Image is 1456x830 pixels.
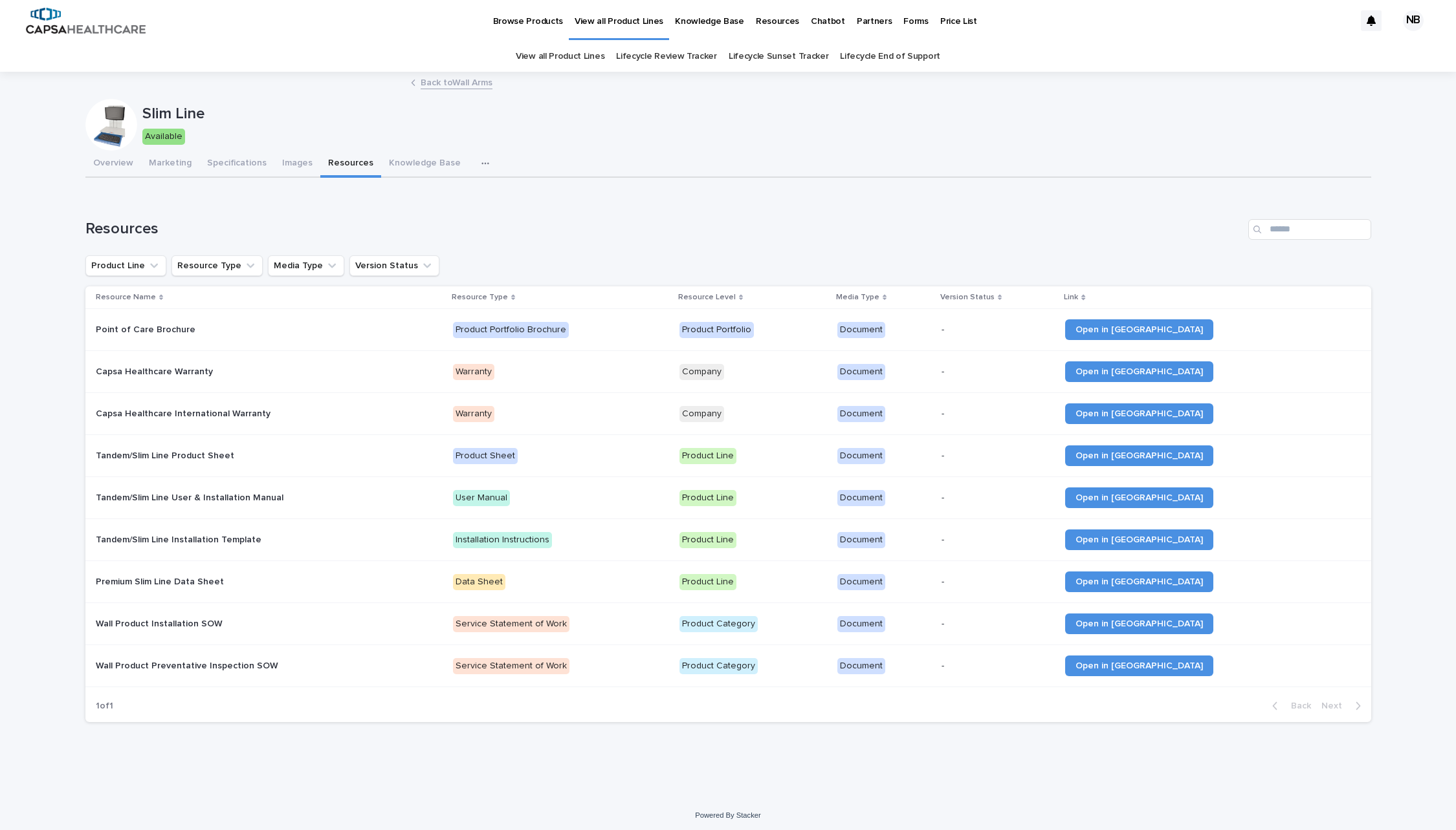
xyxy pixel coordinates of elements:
[453,490,510,506] div: User Manual
[679,616,758,632] div: Product Category
[1064,290,1078,304] p: Link
[679,658,758,674] div: Product Category
[1065,487,1213,508] a: Open in [GEOGRAPHIC_DATA]
[85,255,166,276] button: Product Line
[96,290,156,304] p: Resource Name
[942,577,1055,588] p: -
[199,151,274,178] button: Specifications
[141,151,199,178] button: Marketing
[1065,445,1213,466] a: Open in [GEOGRAPHIC_DATA]
[274,151,320,178] button: Images
[1075,577,1203,586] span: Open in [GEOGRAPHIC_DATA]
[85,561,1371,603] tr: Premium Slim Line Data SheetPremium Slim Line Data Sheet Data SheetProduct LineDocument-Open in [...
[1065,529,1213,550] a: Open in [GEOGRAPHIC_DATA]
[268,255,344,276] button: Media Type
[85,645,1371,687] tr: Wall Product Preventative Inspection SOWWall Product Preventative Inspection SOW Service Statemen...
[1075,451,1203,460] span: Open in [GEOGRAPHIC_DATA]
[837,448,885,464] div: Document
[837,616,885,632] div: Document
[679,532,736,548] div: Product Line
[942,619,1055,630] p: -
[1283,701,1311,710] span: Back
[421,74,492,89] a: Back toWall Arms
[1075,367,1203,376] span: Open in [GEOGRAPHIC_DATA]
[453,616,569,632] div: Service Statement of Work
[679,448,736,464] div: Product Line
[96,574,226,588] p: Premium Slim Line Data Sheet
[85,603,1371,645] tr: Wall Product Installation SOWWall Product Installation SOW Service Statement of WorkProduct Categ...
[142,129,185,145] div: Available
[453,406,494,422] div: Warranty
[453,574,505,590] div: Data Sheet
[26,8,146,34] img: B5p4sRfuTuC72oLToeu7
[942,661,1055,672] p: -
[85,690,124,722] p: 1 of 1
[1065,655,1213,676] a: Open in [GEOGRAPHIC_DATA]
[1262,700,1316,712] button: Back
[516,41,604,72] a: View all Product Lines
[1075,325,1203,334] span: Open in [GEOGRAPHIC_DATA]
[453,322,569,338] div: Product Portfolio Brochure
[85,477,1371,519] tr: Tandem/Slim Line User & Installation ManualTandem/Slim Line User & Installation Manual User Manua...
[840,41,940,72] a: Lifecycle End of Support
[453,448,518,464] div: Product Sheet
[96,616,225,630] p: Wall Product Installation SOW
[96,658,281,672] p: Wall Product Preventative Inspection SOW
[85,519,1371,561] tr: Tandem/Slim Line Installation TemplateTandem/Slim Line Installation Template Installation Instruc...
[96,532,264,546] p: Tandem/Slim Line Installation Template
[1316,700,1371,712] button: Next
[453,532,552,548] div: Installation Instructions
[942,451,1055,462] p: -
[837,658,885,674] div: Document
[1075,535,1203,544] span: Open in [GEOGRAPHIC_DATA]
[837,406,885,422] div: Document
[940,290,995,304] p: Version Status
[1065,403,1213,424] a: Open in [GEOGRAPHIC_DATA]
[381,151,469,178] button: Knowledge Base
[85,151,141,178] button: Overview
[1321,701,1350,710] span: Next
[96,490,286,504] p: Tandem/Slim Line User & Installation Manual
[729,41,829,72] a: Lifecycle Sunset Tracker
[942,493,1055,504] p: -
[837,364,885,380] div: Document
[96,322,198,335] p: Point of Care Brochure
[616,41,717,72] a: Lifecycle Review Tracker
[96,448,237,462] p: Tandem/Slim Line Product Sheet
[679,322,754,338] div: Product Portfolio
[1065,571,1213,592] a: Open in [GEOGRAPHIC_DATA]
[679,406,724,422] div: Company
[836,290,879,304] p: Media Type
[1075,619,1203,628] span: Open in [GEOGRAPHIC_DATA]
[452,290,508,304] p: Resource Type
[1075,493,1203,502] span: Open in [GEOGRAPHIC_DATA]
[837,490,885,506] div: Document
[679,364,724,380] div: Company
[679,490,736,506] div: Product Line
[349,255,439,276] button: Version Status
[1065,361,1213,382] a: Open in [GEOGRAPHIC_DATA]
[453,658,569,674] div: Service Statement of Work
[679,574,736,590] div: Product Line
[85,435,1371,477] tr: Tandem/Slim Line Product SheetTandem/Slim Line Product Sheet Product SheetProduct LineDocument-Op...
[85,220,1243,239] h1: Resources
[171,255,263,276] button: Resource Type
[85,351,1371,393] tr: Capsa Healthcare WarrantyCapsa Healthcare Warranty WarrantyCompanyDocument-Open in [GEOGRAPHIC_DATA]
[942,367,1055,378] p: -
[1065,319,1213,340] a: Open in [GEOGRAPHIC_DATA]
[1065,613,1213,634] a: Open in [GEOGRAPHIC_DATA]
[837,532,885,548] div: Document
[320,151,381,178] button: Resources
[96,406,273,420] p: Capsa Healthcare International Warranty
[142,105,1366,123] p: Slim Line
[85,393,1371,435] tr: Capsa Healthcare International WarrantyCapsa Healthcare International Warranty WarrantyCompanyDoc...
[1248,219,1371,240] input: Search
[942,325,1055,335] p: -
[453,364,494,380] div: Warranty
[1403,10,1424,31] div: NB
[85,309,1371,351] tr: Point of Care BrochurePoint of Care Brochure Product Portfolio BrochureProduct PortfolioDocument-...
[96,364,215,378] p: Capsa Healthcare Warranty
[1075,661,1203,670] span: Open in [GEOGRAPHIC_DATA]
[837,322,885,338] div: Document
